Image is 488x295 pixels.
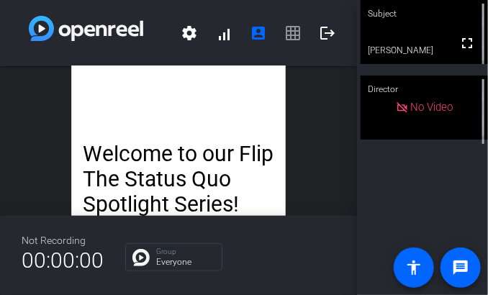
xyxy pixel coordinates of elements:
p: Everyone [156,258,214,266]
mat-icon: logout [319,24,336,42]
span: 00:00:00 [22,242,104,278]
p: Group [156,248,214,255]
mat-icon: fullscreen [458,35,476,52]
div: Director [361,76,488,103]
img: Chat Icon [132,249,150,266]
mat-icon: account_box [250,24,267,42]
mat-icon: settings [181,24,198,42]
span: No Video [411,101,453,114]
div: Not Recording [22,233,104,248]
p: Welcome to our Flip The Status Quo Spotlight Series! [83,141,274,217]
img: white-gradient.svg [29,16,143,41]
span: [PERSON_NAME] [143,16,172,50]
mat-icon: message [452,259,469,276]
mat-icon: accessibility [405,259,423,276]
button: signal_cellular_alt [207,16,241,50]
